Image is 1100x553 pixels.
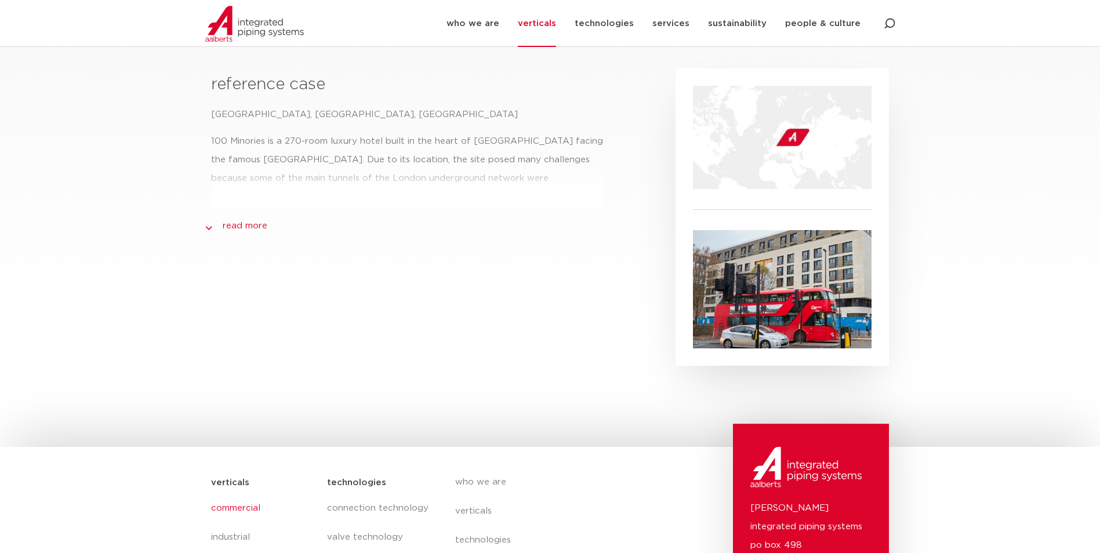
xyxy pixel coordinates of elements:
[211,105,604,124] p: [GEOGRAPHIC_DATA], [GEOGRAPHIC_DATA], [GEOGRAPHIC_DATA]
[327,494,431,523] a: connection technology
[327,474,386,492] h5: technologies
[211,132,604,262] p: 100 Minories is a 270-room luxury hotel built in the heart of [GEOGRAPHIC_DATA] facing the famous...
[211,494,316,523] a: commercial
[211,73,604,96] h3: reference case
[211,474,249,492] h5: verticals
[223,219,267,233] a: read more
[327,523,431,552] a: valve technology
[455,497,667,526] a: verticals
[455,468,667,497] a: who we are
[211,523,316,552] a: industrial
